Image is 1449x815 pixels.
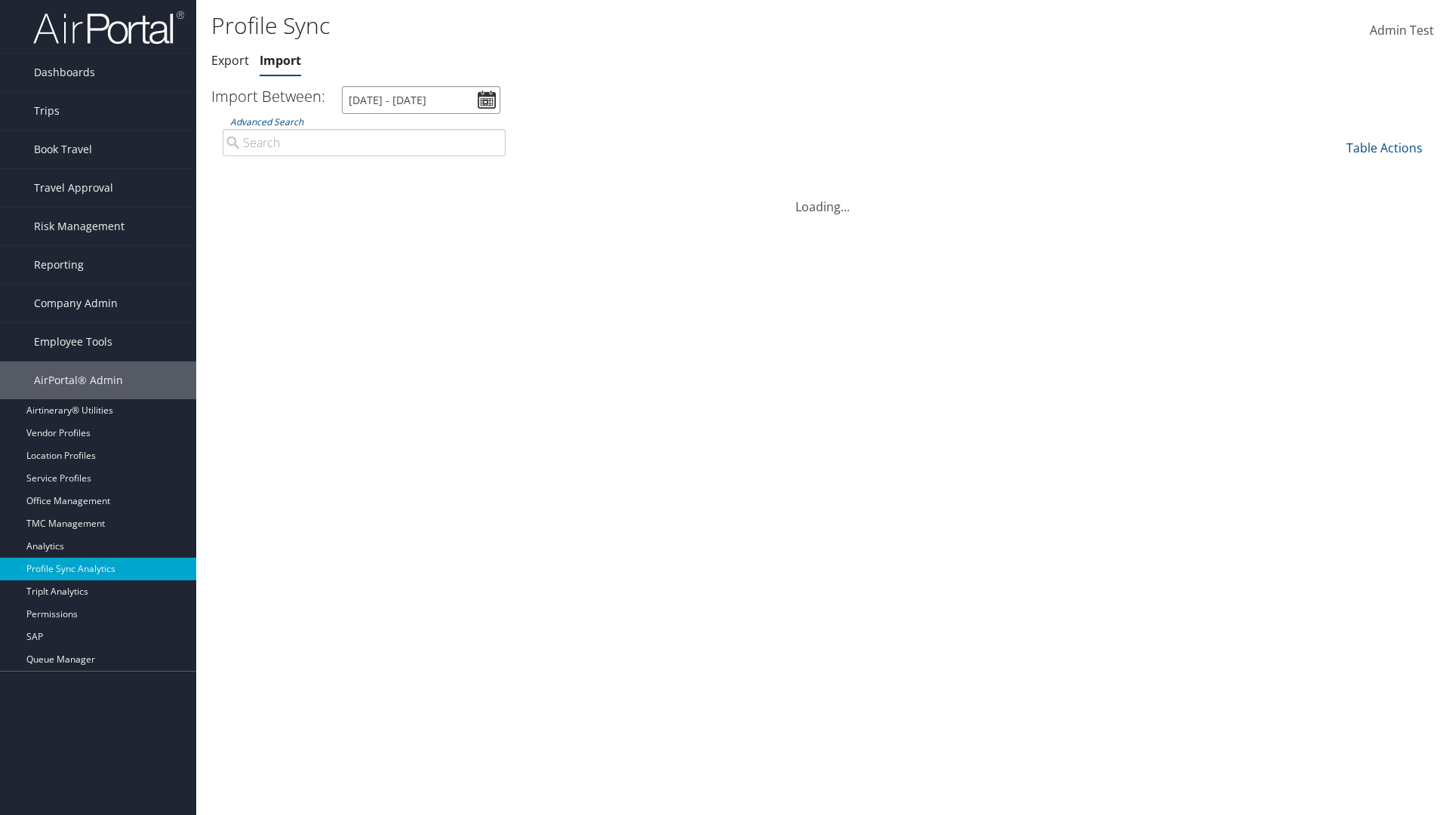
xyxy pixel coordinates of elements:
[230,115,303,128] a: Advanced Search
[33,10,184,45] img: airportal-logo.png
[342,86,500,114] input: [DATE] - [DATE]
[34,208,125,245] span: Risk Management
[211,86,325,106] h3: Import Between:
[1346,140,1423,156] a: Table Actions
[34,54,95,91] span: Dashboards
[34,169,113,207] span: Travel Approval
[260,52,301,69] a: Import
[34,323,112,361] span: Employee Tools
[211,52,249,69] a: Export
[34,361,123,399] span: AirPortal® Admin
[1370,22,1434,38] span: Admin Test
[1370,8,1434,54] a: Admin Test
[223,129,506,156] input: Advanced Search
[211,10,1026,42] h1: Profile Sync
[34,246,84,284] span: Reporting
[211,180,1434,216] div: Loading...
[34,131,92,168] span: Book Travel
[34,284,118,322] span: Company Admin
[34,92,60,130] span: Trips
